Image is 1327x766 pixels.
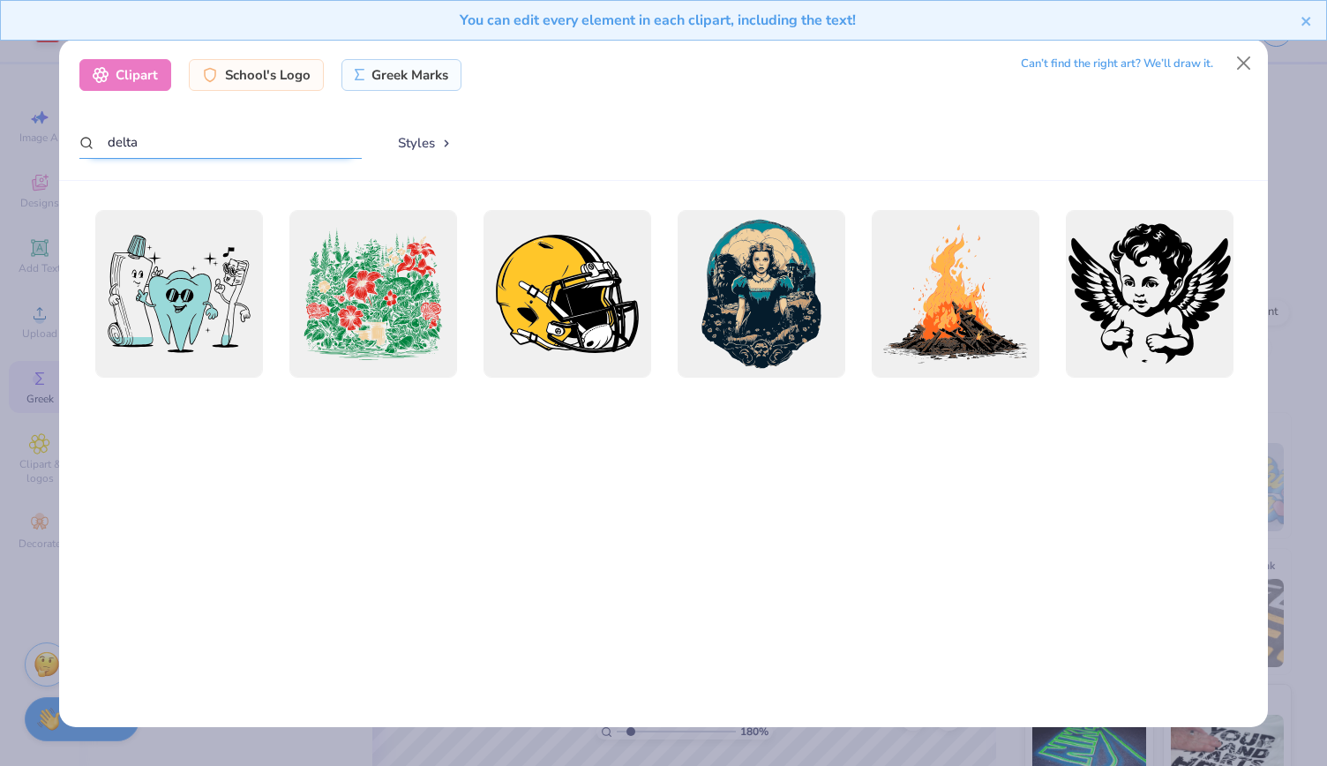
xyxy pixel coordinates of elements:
[1227,47,1261,80] button: Close
[79,59,171,91] div: Clipart
[379,126,471,160] button: Styles
[14,10,1301,31] div: You can edit every element in each clipart, including the text!
[341,59,462,91] div: Greek Marks
[1301,10,1313,31] button: close
[79,126,362,159] input: Search by name
[1021,49,1213,79] div: Can’t find the right art? We’ll draw it.
[189,59,324,91] div: School's Logo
